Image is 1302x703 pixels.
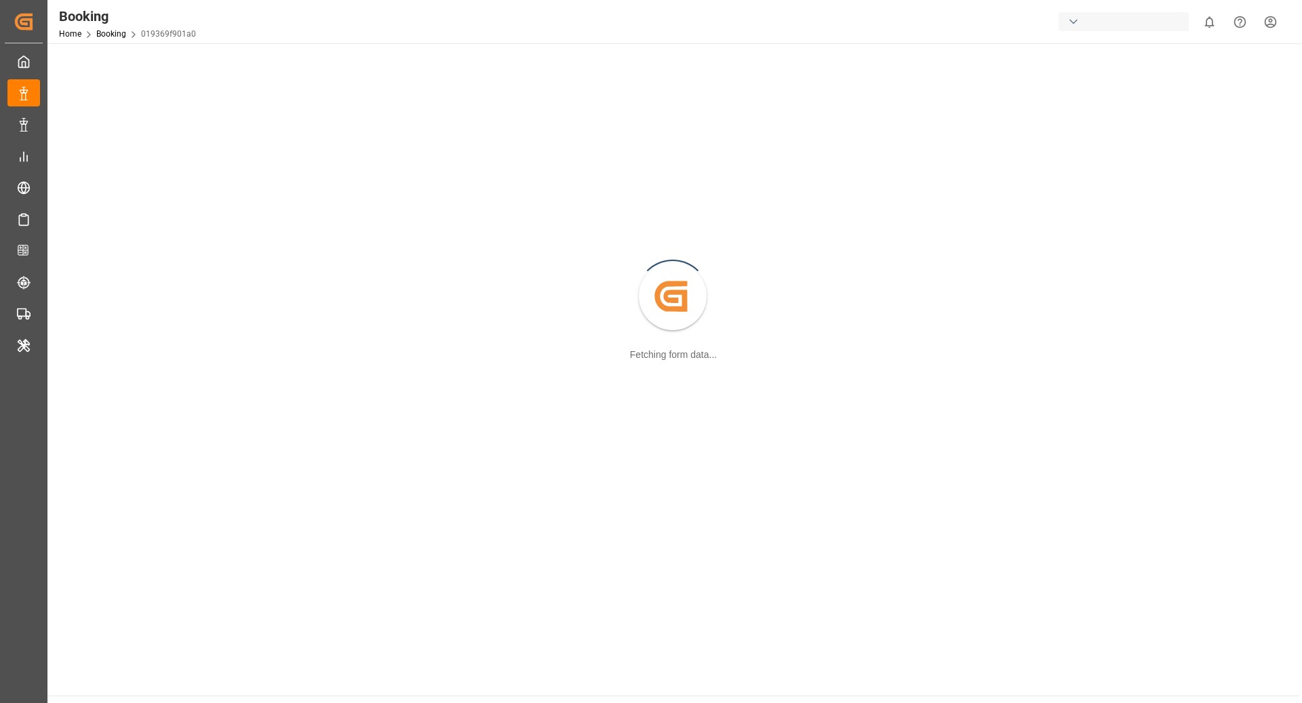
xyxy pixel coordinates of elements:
[1194,7,1225,37] button: show 0 new notifications
[1225,7,1255,37] button: Help Center
[59,29,81,39] a: Home
[96,29,126,39] a: Booking
[630,348,717,362] div: Fetching form data...
[59,6,196,26] div: Booking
